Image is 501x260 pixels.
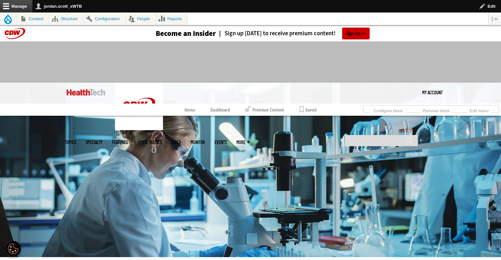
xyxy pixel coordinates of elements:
a: Home [185,104,195,116]
div: Cookie Settings [5,241,21,257]
a: Structure [49,13,83,25]
a: My Account [422,83,443,102]
a: Video [171,140,181,145]
a: Content [17,13,49,25]
a: Reports [156,13,188,25]
a: People [126,13,156,25]
h3: Become an Insider [156,30,216,37]
a: Features [112,140,128,145]
a: Saved [300,104,316,116]
a: CDW [115,125,163,132]
a: Configure block [371,106,405,113]
span: More [236,140,250,145]
button: Open Preferences [5,241,21,257]
button: Vertical orientation [489,13,501,25]
div: User menu [422,83,443,102]
a: Become an Insider [132,30,216,37]
a: Events [215,140,227,145]
span: Topics [65,140,76,145]
a: Sign up [DATE] to receive premium content! [216,30,336,37]
a: Configuration [84,13,125,25]
iframe: advertisement [134,48,367,77]
img: Home [67,89,105,96]
a: Tips & Tactics [137,140,162,145]
a: Sign Up [342,28,370,39]
a: Remove block [421,106,452,113]
a: MonITor [191,140,205,145]
a: Edit menu [467,106,491,113]
span: Specialty [86,140,103,145]
a: Dashboard [210,104,230,116]
a: Premium Content [245,104,284,116]
img: Home [115,83,163,130]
